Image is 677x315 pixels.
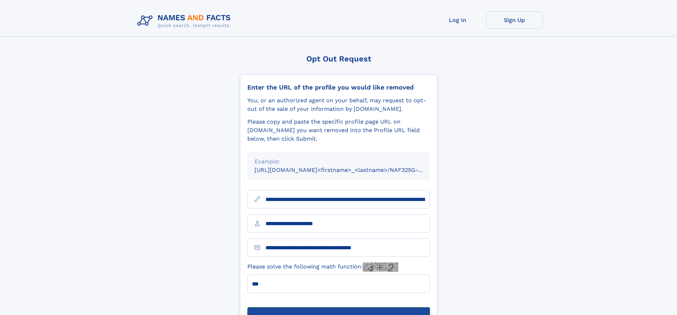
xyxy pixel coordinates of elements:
[247,118,430,143] div: Please copy and paste the specific profile page URL on [DOMAIN_NAME] you want removed into the Pr...
[134,11,237,31] img: Logo Names and Facts
[240,54,437,63] div: Opt Out Request
[429,11,486,29] a: Log In
[247,96,430,113] div: You, or an authorized agent on your behalf, may request to opt-out of the sale of your informatio...
[247,262,398,272] label: Please solve the following math function:
[254,167,444,173] small: [URL][DOMAIN_NAME]<firstname>_<lastname>/NAF325G-xxxxxxxx
[254,157,423,166] div: Example:
[247,83,430,91] div: Enter the URL of the profile you would like removed
[486,11,543,29] a: Sign Up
